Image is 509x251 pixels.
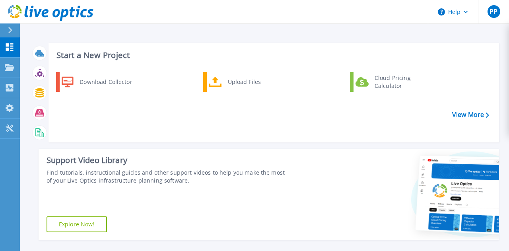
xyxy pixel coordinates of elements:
[203,72,285,92] a: Upload Files
[47,169,286,185] div: Find tutorials, instructional guides and other support videos to help you make the most of your L...
[452,111,489,119] a: View More
[76,74,136,90] div: Download Collector
[47,155,286,165] div: Support Video Library
[224,74,283,90] div: Upload Files
[56,72,138,92] a: Download Collector
[47,216,107,232] a: Explore Now!
[371,74,429,90] div: Cloud Pricing Calculator
[490,8,497,15] span: PP
[350,72,431,92] a: Cloud Pricing Calculator
[56,51,489,60] h3: Start a New Project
